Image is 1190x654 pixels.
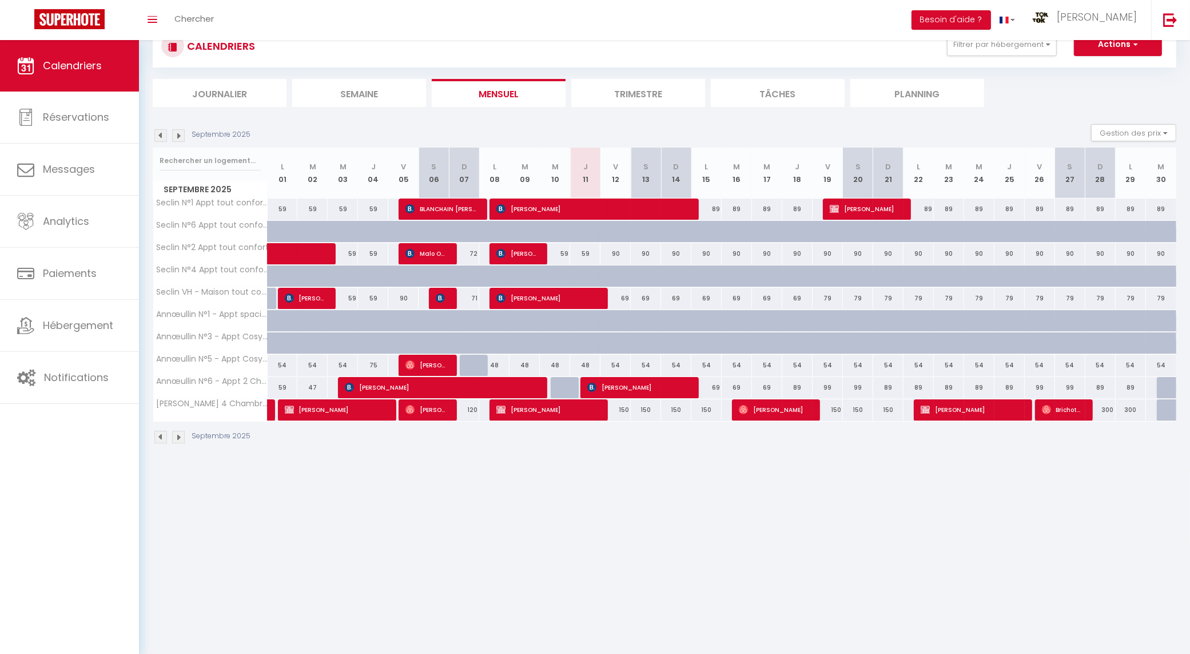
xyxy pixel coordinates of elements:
div: 89 [934,377,964,398]
abbr: J [795,161,799,172]
div: 59 [328,288,358,309]
div: 54 [691,355,722,376]
div: 79 [994,288,1025,309]
th: 12 [600,148,631,199]
div: 59 [358,199,388,220]
div: 89 [994,377,1025,398]
li: Journalier [153,79,286,107]
span: [PERSON_NAME] [739,399,810,421]
th: 10 [540,148,570,199]
img: ... [1032,12,1049,23]
div: 54 [328,355,358,376]
span: [PERSON_NAME] [587,376,688,398]
abbr: L [705,161,709,172]
div: 89 [1085,377,1116,398]
div: 89 [1116,377,1146,398]
span: Mhamed Arkaf [436,287,446,309]
abbr: D [1097,161,1103,172]
th: 09 [510,148,540,199]
th: 06 [419,148,449,199]
div: 69 [691,288,722,309]
div: 54 [600,355,631,376]
span: Annœullin N°6 - Appt 2 Chambres [155,377,269,386]
li: Semaine [292,79,426,107]
th: 14 [661,148,691,199]
div: 150 [873,399,904,421]
div: 54 [843,355,873,376]
span: Annœullin N°1 - Appt spacieux - 2 Chambres [155,310,269,319]
th: 21 [873,148,904,199]
th: 05 [388,148,419,199]
div: 54 [964,355,994,376]
div: 79 [1146,288,1176,309]
div: 90 [691,243,722,264]
div: 79 [1116,288,1146,309]
div: 300 [1116,399,1146,421]
div: 90 [1116,243,1146,264]
div: 54 [813,355,843,376]
span: Analytics [43,214,89,228]
div: 48 [510,355,540,376]
th: 08 [479,148,510,199]
div: 90 [600,243,631,264]
div: 79 [964,288,994,309]
div: 48 [540,355,570,376]
span: [PERSON_NAME] [1057,10,1137,24]
span: Malo OURY [405,243,446,264]
span: Hébergement [43,318,113,332]
th: 13 [631,148,661,199]
div: 54 [873,355,904,376]
th: 22 [904,148,934,199]
div: 89 [1085,199,1116,220]
div: 59 [570,243,600,264]
button: Besoin d'aide ? [912,10,991,30]
th: 07 [449,148,479,199]
div: 59 [540,243,570,264]
button: Gestion des prix [1091,124,1176,141]
div: 89 [722,199,752,220]
th: 11 [570,148,600,199]
div: 89 [994,199,1025,220]
span: [PERSON_NAME] [830,198,901,220]
abbr: L [281,161,284,172]
div: 89 [1055,199,1085,220]
div: 79 [873,288,904,309]
div: 79 [1085,288,1116,309]
div: 54 [631,355,661,376]
div: 90 [1055,243,1085,264]
div: 99 [843,377,873,398]
span: [PERSON_NAME] [285,287,325,309]
span: Septembre 2025 [153,181,267,198]
abbr: M [309,161,316,172]
div: 71 [449,288,479,309]
li: Tâches [711,79,845,107]
div: 79 [934,288,964,309]
abbr: M [734,161,741,172]
div: 69 [752,288,782,309]
th: 15 [691,148,722,199]
th: 18 [782,148,813,199]
div: 89 [904,199,934,220]
div: 59 [268,377,298,398]
div: 150 [691,399,722,421]
div: 54 [752,355,782,376]
div: 90 [1025,243,1055,264]
div: 89 [964,377,994,398]
div: 54 [268,355,298,376]
span: Paiements [43,266,97,280]
div: 89 [1146,199,1176,220]
div: 59 [358,288,388,309]
abbr: J [1007,161,1012,172]
div: 90 [904,243,934,264]
div: 79 [904,288,934,309]
div: 59 [358,243,388,264]
div: 89 [964,199,994,220]
abbr: M [945,161,952,172]
span: [PERSON_NAME] [496,287,598,309]
span: [PERSON_NAME] [345,376,537,398]
th: 27 [1055,148,1085,199]
div: 72 [449,243,479,264]
span: [PERSON_NAME] [921,399,1022,421]
div: 79 [813,288,843,309]
div: 69 [722,377,752,398]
